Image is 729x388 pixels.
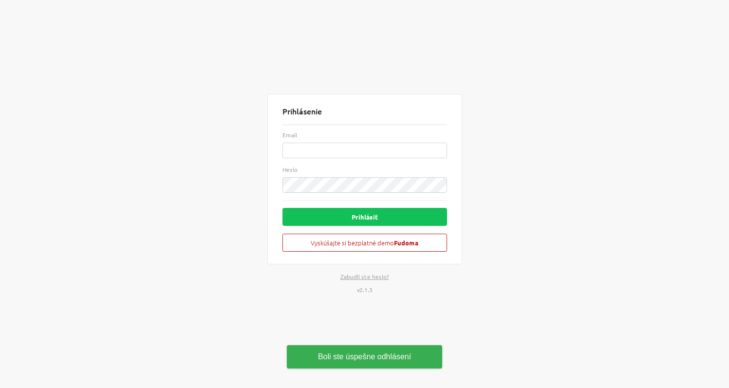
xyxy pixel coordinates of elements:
a: Zabudli ste heslo? [340,272,389,281]
div: v2.1.3 [267,285,462,294]
div: Prihlásenie [282,107,447,125]
p: Boli ste úspešne odhlásení [287,347,442,367]
label: Heslo [282,166,447,173]
label: Email [282,131,447,138]
a: Vyskúšajte si bezplatné demoFudoma [282,233,447,242]
strong: Fudoma [394,239,418,247]
button: Vyskúšajte si bezplatné demoFudoma [282,234,447,252]
button: Prihlásiť [282,208,447,226]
